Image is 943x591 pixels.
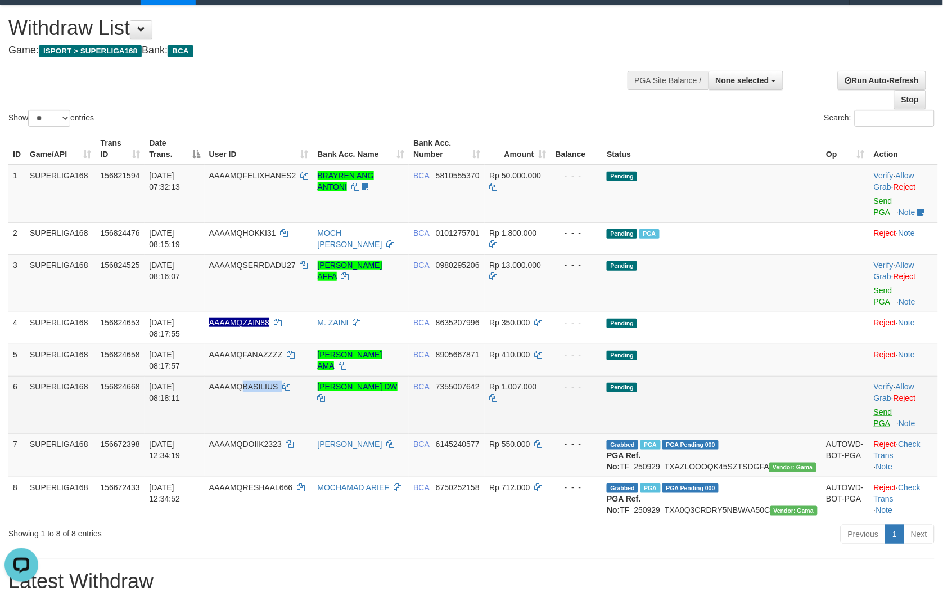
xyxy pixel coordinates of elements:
a: Note [876,505,893,514]
span: Rp 410.000 [489,350,530,359]
span: 156672398 [101,440,140,449]
a: [PERSON_NAME] AMA [318,350,382,370]
td: · [869,344,938,376]
a: Send PGA [874,408,892,428]
a: [PERSON_NAME] DW [318,382,398,391]
span: BCA [413,483,429,492]
a: 1 [885,525,904,544]
a: Previous [841,525,886,544]
span: Copy 6750252158 to clipboard [436,483,480,492]
span: [DATE] 12:34:52 [149,483,180,503]
label: Show entries [8,110,94,127]
div: Showing 1 to 8 of 8 entries [8,523,385,539]
a: Note [899,318,915,327]
span: [DATE] 08:17:57 [149,350,180,370]
a: Reject [874,318,896,327]
span: Nama rekening ada tanda titik/strip, harap diedit [209,318,269,327]
th: Amount: activate to sort column ascending [485,133,551,165]
div: PGA Site Balance / [628,71,709,90]
span: · [874,171,914,191]
span: Copy 5810555370 to clipboard [436,171,480,180]
th: Bank Acc. Number: activate to sort column ascending [409,133,485,165]
span: Rp 13.000.000 [489,261,541,270]
td: SUPERLIGA168 [25,433,96,477]
td: · [869,312,938,344]
a: Allow Grab [874,261,914,281]
div: - - - [556,349,598,360]
div: - - - [556,438,598,450]
td: · · [869,376,938,433]
a: Verify [874,382,894,391]
span: BCA [413,171,429,180]
th: Op: activate to sort column ascending [822,133,870,165]
a: Stop [894,90,926,109]
th: Balance [551,133,603,165]
span: [DATE] 08:18:11 [149,382,180,402]
a: Allow Grab [874,171,914,191]
label: Search: [824,110,935,127]
h4: Game: Bank: [8,45,617,56]
a: Check Trans [874,483,921,503]
a: [PERSON_NAME] [318,440,382,449]
td: 3 [8,254,25,312]
span: [DATE] 12:34:19 [149,440,180,460]
span: Rp 50.000.000 [489,171,541,180]
div: - - - [556,227,598,239]
span: Pending [607,351,637,360]
span: BCA [413,229,429,238]
span: Rp 712.000 [489,483,530,492]
span: AAAAMQFANAZZZZ [209,350,283,359]
span: 156821594 [101,171,140,180]
span: Marked by aafsoycanthlai [640,483,660,493]
span: AAAAMQDOIIK2323 [209,440,282,449]
a: Verify [874,261,894,270]
td: SUPERLIGA168 [25,477,96,520]
td: AUTOWD-BOT-PGA [822,433,870,477]
td: 4 [8,312,25,344]
span: Copy 0980295206 to clipboard [436,261,480,270]
th: Date Trans.: activate to sort column descending [145,133,204,165]
span: 156824653 [101,318,140,327]
input: Search: [855,110,935,127]
td: 7 [8,433,25,477]
a: Send PGA [874,286,892,306]
a: Reject [874,483,896,492]
a: Reject [874,229,896,238]
td: TF_250929_TXAZLOOOQK45SZTSDGFA [602,433,822,477]
a: Note [899,229,915,238]
a: Reject [894,393,916,402]
button: None selected [709,71,783,90]
a: Reject [894,182,916,191]
span: · [874,382,914,402]
span: Grabbed [607,483,638,493]
span: None selected [716,76,769,85]
span: Copy 6145240577 to clipboard [436,440,480,449]
td: AUTOWD-BOT-PGA [822,477,870,520]
span: Copy 0101275701 to clipboard [436,229,480,238]
a: MOCH [PERSON_NAME] [318,229,382,249]
div: - - - [556,381,598,392]
span: Copy 7355007642 to clipboard [436,382,480,391]
div: - - - [556,170,598,181]
span: Copy 8635207996 to clipboard [436,318,480,327]
a: Send PGA [874,196,892,217]
h1: Withdraw List [8,17,617,39]
div: - - - [556,482,598,493]
a: Verify [874,171,894,180]
span: [DATE] 07:32:13 [149,171,180,191]
a: Note [899,350,915,359]
a: Note [899,419,915,428]
td: · [869,222,938,254]
td: 5 [8,344,25,376]
span: BCA [413,382,429,391]
th: Trans ID: activate to sort column ascending [96,133,145,165]
th: User ID: activate to sort column ascending [205,133,313,165]
span: AAAAMQFELIXHANES2 [209,171,296,180]
span: Marked by aafnonsreyleab [639,229,659,239]
a: Run Auto-Refresh [838,71,926,90]
span: AAAAMQHOKKI31 [209,229,276,238]
span: Pending [607,383,637,392]
span: AAAAMQRESHAAL666 [209,483,293,492]
button: Open LiveChat chat widget [4,5,38,38]
th: ID [8,133,25,165]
